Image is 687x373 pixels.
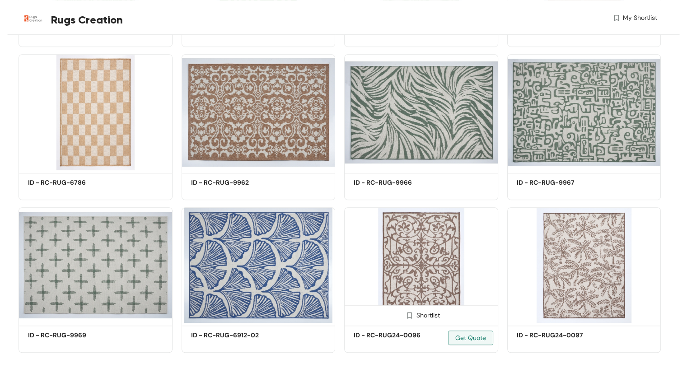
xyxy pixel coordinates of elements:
span: My Shortlist [623,13,657,23]
h5: ID - RC-RUG24-0097 [517,331,594,340]
span: Get Quote [455,333,486,343]
div: Shortlist [402,310,440,319]
img: d57e9fa6-1730-4839-b792-7ef5f0847284 [19,207,173,323]
img: bec6abf2-eea5-41fe-b29b-7f25828b67b0 [182,54,336,170]
img: 0407c0f7-862c-452a-a2e2-30806b466b09 [344,207,498,323]
h5: ID - RC-RUG-6786 [28,178,105,187]
img: 5d0a2fe6-73f2-43db-8b7b-a2bf8fbe2dc4 [344,54,498,170]
img: Buyer Portal [19,4,48,33]
h5: ID - RC-RUG-6912-02 [191,331,268,340]
img: aee79453-b2f3-43c8-a3c4-776cbf524905 [507,54,661,170]
h5: ID - RC-RUG-9967 [517,178,594,187]
img: 17164801-f534-4e6b-8c2a-4e43003aac24 [507,207,661,323]
img: 391f6452-df6c-44d3-8a64-56bf7f47c6d9 [182,207,336,323]
h5: ID - RC-RUG-9969 [28,331,105,340]
button: Get Quote [448,331,493,345]
img: 4eb38d1d-bad7-4104-ac02-4a0d4d0c403a [19,54,173,170]
img: Shortlist [405,311,414,320]
h5: ID - RC-RUG-9962 [191,178,268,187]
h5: ID - RC-RUG24-0096 [354,331,430,340]
img: wishlist [612,13,621,23]
h5: ID - RC-RUG-9966 [354,178,430,187]
span: Rugs Creation [51,12,123,28]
